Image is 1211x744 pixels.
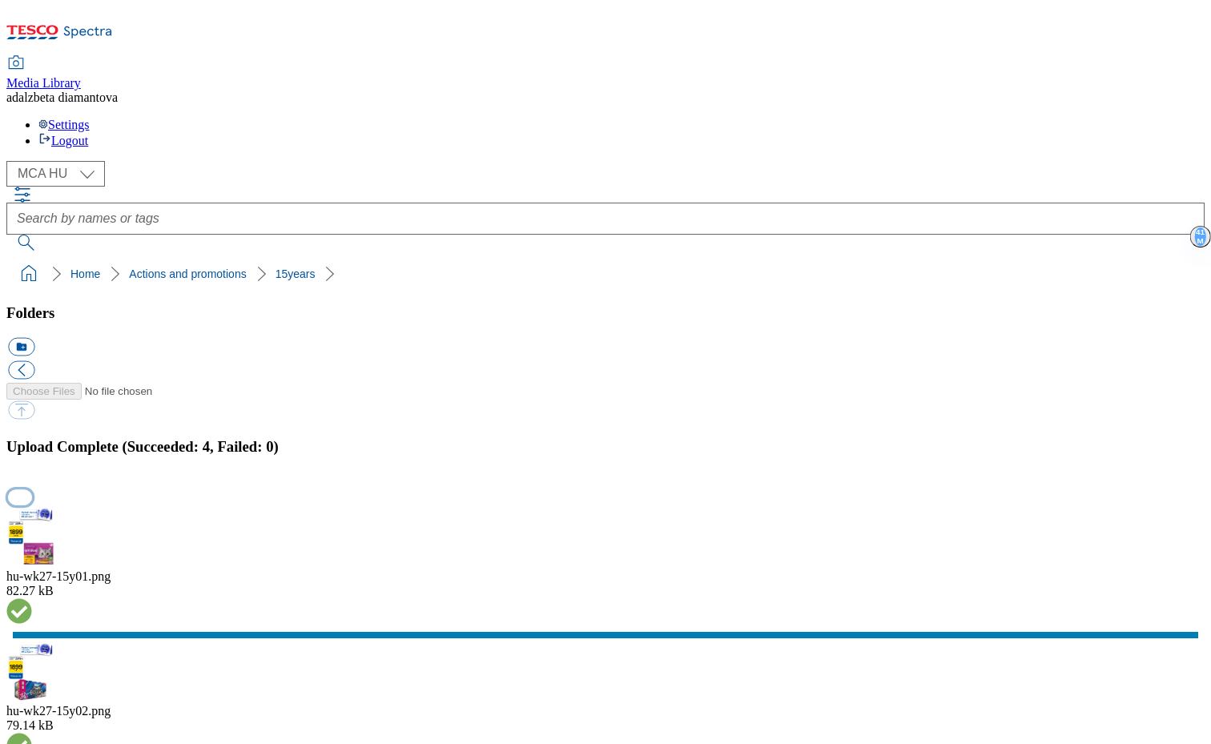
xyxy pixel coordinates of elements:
[6,203,1205,235] input: Search by names or tags
[6,641,54,701] img: preview
[38,118,90,131] a: Settings
[129,267,246,280] a: Actions and promotions
[276,267,316,280] a: 15years
[6,438,1205,456] h3: Upload Complete (Succeeded: 4, Failed: 0)
[16,261,42,287] a: home
[6,76,81,90] span: Media Library
[6,569,1205,584] div: hu-wk27-15y01.png
[6,704,1205,718] div: hu-wk27-15y02.png
[6,90,18,104] span: ad
[6,718,1205,733] div: 79.14 kB
[6,506,54,566] img: preview
[6,304,1205,322] h3: Folders
[18,90,118,104] span: alzbeta diamantova
[6,259,1205,289] nav: breadcrumb
[6,57,81,90] a: Media Library
[70,267,100,280] a: Home
[38,134,88,147] a: Logout
[6,584,1205,598] div: 82.27 kB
